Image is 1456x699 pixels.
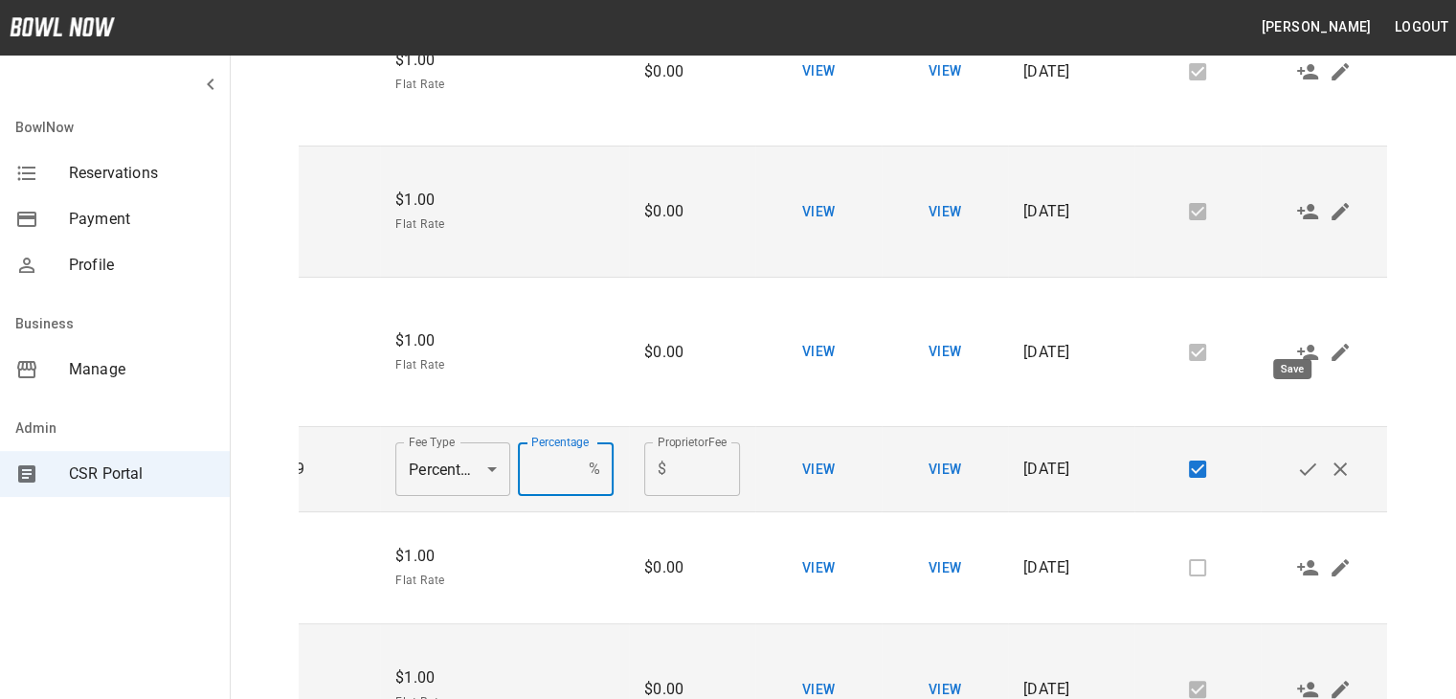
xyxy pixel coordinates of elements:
[1023,556,1119,579] p: [DATE]
[69,462,214,485] span: CSR Portal
[269,341,365,364] p: 0
[788,54,849,89] button: View
[1324,336,1356,369] button: Edit
[1324,552,1356,584] button: Edit
[269,60,365,83] p: 0
[1291,552,1324,584] button: Make Admin
[1023,60,1119,83] p: [DATE]
[1273,359,1311,379] div: Save
[69,162,214,185] span: Reservations
[788,551,849,586] button: View
[788,334,849,370] button: View
[914,54,975,89] button: View
[395,49,614,72] p: $1.00
[395,666,614,689] p: $1.00
[69,358,214,381] span: Manage
[1324,453,1356,485] button: Cancel
[69,254,214,277] span: Profile
[1023,341,1119,364] p: [DATE]
[10,17,115,36] img: logo
[395,356,614,375] span: Flat Rate
[395,76,614,95] span: Flat Rate
[788,194,849,230] button: View
[644,556,740,579] p: $0.00
[269,200,365,223] p: 0
[1023,458,1119,481] p: [DATE]
[395,545,614,568] p: $1.00
[395,189,614,212] p: $1.00
[644,60,740,83] p: $0.00
[1291,195,1324,228] button: Make Admin
[269,556,365,579] p: 0
[1387,10,1456,45] button: Logout
[658,458,666,481] p: $
[269,458,365,481] p: 1429
[1324,56,1356,88] button: Edit
[788,452,849,487] button: View
[589,458,600,481] p: %
[1023,200,1119,223] p: [DATE]
[644,341,740,364] p: $0.00
[914,194,975,230] button: View
[914,334,975,370] button: View
[1291,453,1324,485] button: Save
[395,329,614,352] p: $1.00
[644,200,740,223] p: $0.00
[1291,336,1324,369] button: Make Admin
[395,215,614,235] span: Flat Rate
[395,572,614,591] span: Flat Rate
[69,208,214,231] span: Payment
[1253,10,1378,45] button: [PERSON_NAME]
[914,551,975,586] button: View
[395,442,510,496] div: Percentage
[1291,56,1324,88] button: Make Admin
[914,452,975,487] button: View
[1324,195,1356,228] button: Edit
